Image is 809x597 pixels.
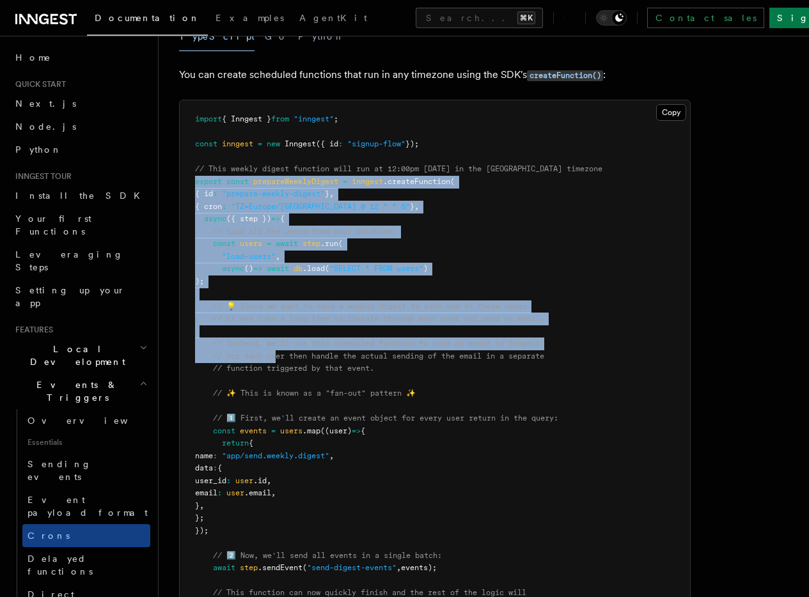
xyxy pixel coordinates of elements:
[208,4,292,35] a: Examples
[271,488,276,497] span: ,
[10,46,150,69] a: Home
[235,476,253,485] span: user
[302,563,307,572] span: (
[222,202,226,211] span: :
[10,115,150,138] a: Node.js
[338,139,343,148] span: :
[213,451,217,460] span: :
[195,164,602,173] span: // This weekly digest function will run at 12:00pm [DATE] in the [GEOGRAPHIC_DATA] timezone
[22,409,150,432] a: Overview
[249,438,253,447] span: {
[292,4,375,35] a: AgentKit
[10,207,150,243] a: Your first Functions
[294,114,334,123] span: "inngest"
[10,337,150,373] button: Local Development
[10,79,66,89] span: Quick start
[22,524,150,547] a: Crons
[352,177,383,186] span: inngest
[213,227,397,236] span: // Load all the users from your database:
[222,264,244,273] span: async
[240,239,262,248] span: users
[316,139,338,148] span: ({ id
[329,451,334,460] span: ,
[10,243,150,279] a: Leveraging Steps
[410,202,414,211] span: }
[307,563,397,572] span: "send-digest-events"
[195,202,222,211] span: { cron
[320,239,338,248] span: .run
[87,4,208,36] a: Documentation
[213,551,442,560] span: // 2️⃣ Now, we'll send all events in a single batch:
[10,373,150,409] button: Events & Triggers
[15,249,123,272] span: Leveraging Steps
[253,476,267,485] span: .id
[329,189,334,198] span: ,
[200,501,204,510] span: ,
[226,488,244,497] span: user
[383,177,450,186] span: .createFunction
[253,177,338,186] span: prepareWeeklyDigest
[527,70,603,81] code: createFunction()
[347,139,405,148] span: "signup-flow"
[258,563,302,572] span: .sendEvent
[352,426,361,435] span: =>
[15,51,51,64] span: Home
[596,10,627,26] button: Toggle dark mode
[216,13,284,23] span: Examples
[15,121,76,132] span: Node.js
[15,98,76,109] span: Next.js
[320,426,352,435] span: ((user)
[280,214,285,223] span: {
[302,426,320,435] span: .map
[27,554,93,577] span: Delayed functions
[325,189,329,198] span: }
[213,563,235,572] span: await
[10,138,150,161] a: Python
[217,488,222,497] span: :
[244,264,253,273] span: ()
[258,139,262,148] span: =
[343,177,347,186] span: =
[267,239,271,248] span: =
[285,139,316,148] span: Inngest
[656,104,686,121] button: Copy
[334,114,338,123] span: ;
[195,451,213,460] span: name
[195,114,222,123] span: import
[195,189,213,198] span: { id
[217,463,222,472] span: {
[22,432,150,453] span: Essentials
[299,13,367,23] span: AgentKit
[231,202,410,211] span: "TZ=Europe/[GEOGRAPHIC_DATA] 0 12 * * 5"
[302,264,325,273] span: .load
[195,501,200,510] span: }
[27,495,148,518] span: Event payload format
[226,177,249,186] span: const
[213,314,544,323] span: // it may take a long time to iterate through each user and send an email.
[517,12,535,24] kbd: ⌘K
[405,139,419,148] span: });
[222,438,249,447] span: return
[179,66,691,84] p: You can create scheduled functions that run in any timezone using the SDK's :
[213,352,544,361] span: // for each user then handle the actual sending of the email in a separate
[423,264,428,273] span: )
[213,463,217,472] span: :
[222,252,276,261] span: "load-users"
[298,22,345,51] button: Python
[222,114,271,123] span: { Inngest }
[361,426,365,435] span: {
[15,190,148,201] span: Install the SDK
[302,239,320,248] span: step
[10,325,53,335] span: Features
[195,277,204,286] span: );
[276,252,280,261] span: ,
[15,285,125,308] span: Setting up your app
[294,264,302,273] span: db
[213,414,558,423] span: // 1️⃣ First, we'll create an event object for every user return in the query:
[27,531,70,541] span: Crons
[267,139,280,148] span: new
[195,488,217,497] span: email
[271,114,289,123] span: from
[22,453,150,488] a: Sending events
[280,426,302,435] span: users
